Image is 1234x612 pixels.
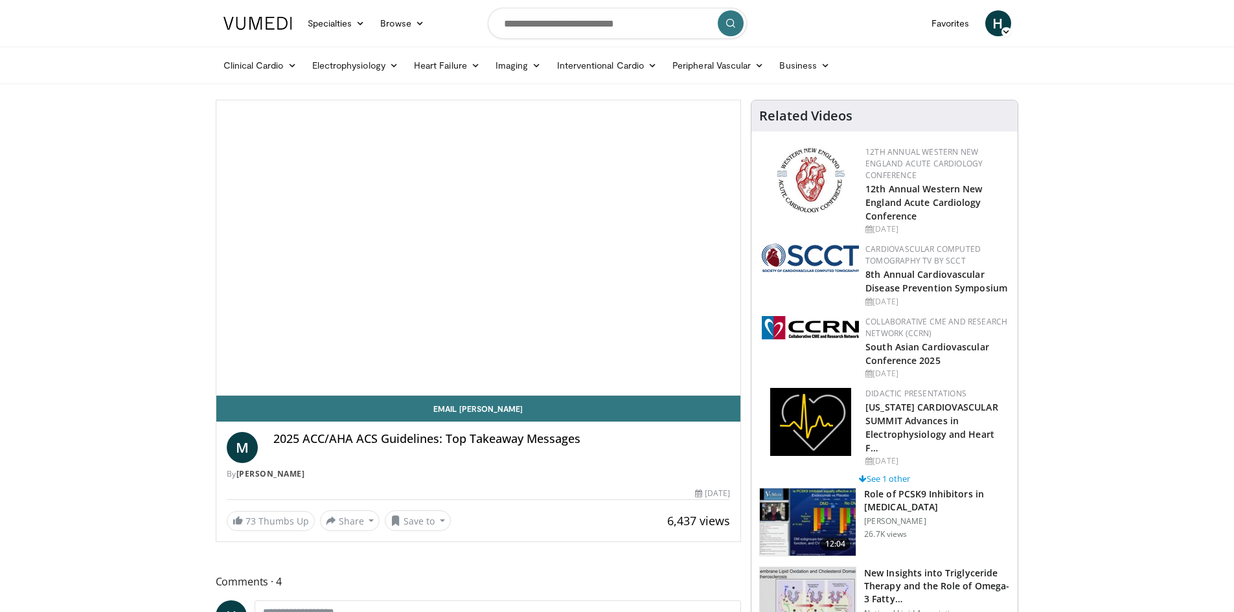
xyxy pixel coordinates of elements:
[864,567,1010,606] h3: New Insights into Triglyceride Therapy and the Role of Omega-3 Fatty…
[665,52,771,78] a: Peripheral Vascular
[246,515,256,527] span: 73
[865,183,982,222] a: 12th Annual Western New England Acute Cardiology Conference
[304,52,406,78] a: Electrophysiology
[227,468,731,480] div: By
[406,52,488,78] a: Heart Failure
[865,146,983,181] a: 12th Annual Western New England Acute Cardiology Conference
[223,17,292,30] img: VuMedi Logo
[320,510,380,531] button: Share
[859,473,910,484] a: See 1 other
[864,488,1010,514] h3: Role of PCSK9 Inhibitors in [MEDICAL_DATA]
[924,10,977,36] a: Favorites
[216,100,741,396] video-js: Video Player
[273,432,731,446] h4: 2025 ACC/AHA ACS Guidelines: Top Takeaway Messages
[865,316,1007,339] a: Collaborative CME and Research Network (CCRN)
[300,10,373,36] a: Specialties
[865,244,981,266] a: Cardiovascular Computed Tomography TV by SCCT
[216,52,304,78] a: Clinical Cardio
[549,52,665,78] a: Interventional Cardio
[227,432,258,463] a: M
[865,223,1007,235] div: [DATE]
[864,516,1010,527] p: [PERSON_NAME]
[236,468,305,479] a: [PERSON_NAME]
[227,511,315,531] a: 73 Thumbs Up
[216,396,741,422] a: Email [PERSON_NAME]
[985,10,1011,36] a: H
[865,296,1007,308] div: [DATE]
[865,268,1007,294] a: 8th Annual Cardiovascular Disease Prevention Symposium
[372,10,432,36] a: Browse
[216,573,742,590] span: Comments 4
[865,388,1007,400] div: Didactic Presentations
[762,244,859,272] img: 51a70120-4f25-49cc-93a4-67582377e75f.png.150x105_q85_autocrop_double_scale_upscale_version-0.2.png
[770,388,851,456] img: 1860aa7a-ba06-47e3-81a4-3dc728c2b4cf.png.150x105_q85_autocrop_double_scale_upscale_version-0.2.png
[762,316,859,339] img: a04ee3ba-8487-4636-b0fb-5e8d268f3737.png.150x105_q85_autocrop_double_scale_upscale_version-0.2.png
[488,52,549,78] a: Imaging
[865,341,989,367] a: South Asian Cardiovascular Conference 2025
[667,513,730,528] span: 6,437 views
[488,8,747,39] input: Search topics, interventions
[759,108,852,124] h4: Related Videos
[865,401,998,454] a: [US_STATE] CARDIOVASCULAR SUMMIT Advances in Electrophysiology and Heart F…
[865,455,1007,467] div: [DATE]
[864,529,907,539] p: 26.7K views
[820,538,851,550] span: 12:04
[760,488,856,556] img: 3346fd73-c5f9-4d1f-bb16-7b1903aae427.150x105_q85_crop-smart_upscale.jpg
[759,488,1010,556] a: 12:04 Role of PCSK9 Inhibitors in [MEDICAL_DATA] [PERSON_NAME] 26.7K views
[865,368,1007,380] div: [DATE]
[695,488,730,499] div: [DATE]
[771,52,838,78] a: Business
[775,146,847,214] img: 0954f259-7907-4053-a817-32a96463ecc8.png.150x105_q85_autocrop_double_scale_upscale_version-0.2.png
[385,510,451,531] button: Save to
